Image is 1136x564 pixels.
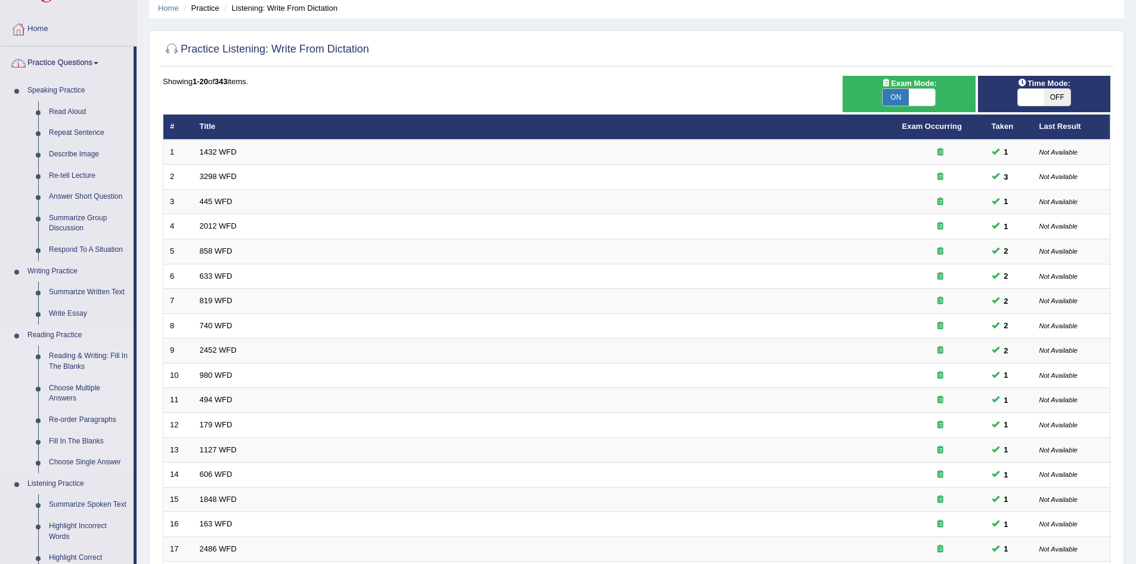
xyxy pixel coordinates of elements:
a: 740 WFD [200,321,233,330]
span: You can still take this question [999,369,1013,381]
div: Showing of items. [163,76,1110,87]
td: 1 [163,140,193,165]
small: Not Available [1039,149,1078,156]
h2: Practice Listening: Write From Dictation [163,41,369,58]
a: Describe Image [44,144,134,165]
a: Write Essay [44,303,134,325]
a: Choose Multiple Answers [44,378,134,409]
a: 980 WFD [200,371,233,380]
b: 1-20 [193,77,208,86]
td: 14 [163,463,193,488]
li: Listening: Write From Dictation [221,2,338,14]
a: 1127 WFD [200,445,237,454]
a: Reading Practice [22,325,134,346]
span: You can still take this question [999,493,1013,506]
a: 3298 WFD [200,172,237,181]
a: 494 WFD [200,395,233,404]
span: You can still take this question [999,245,1013,257]
span: You can still take this question [999,195,1013,208]
small: Not Available [1039,372,1078,379]
td: 8 [163,313,193,338]
div: Exam occurring question [902,469,979,480]
a: Speaking Practice [22,80,134,101]
span: You can still take this question [999,146,1013,158]
td: 10 [163,363,193,388]
td: 7 [163,289,193,314]
a: Repeat Sentence [44,122,134,144]
div: Show exams occurring in exams [843,76,975,112]
span: Exam Mode: [877,77,941,90]
td: 3 [163,189,193,214]
small: Not Available [1039,248,1078,255]
span: You can still take this question [999,344,1013,357]
a: Listening Practice [22,473,134,495]
a: 445 WFD [200,197,233,206]
th: Title [193,115,896,140]
a: Summarize Written Text [44,282,134,303]
span: Time Mode: [1013,77,1075,90]
a: 819 WFD [200,296,233,305]
b: 343 [215,77,228,86]
div: Exam occurring question [902,494,979,506]
small: Not Available [1039,322,1078,329]
div: Exam occurring question [902,246,979,257]
td: 12 [163,412,193,437]
small: Not Available [1039,471,1078,478]
a: Home [1,13,137,42]
a: 2486 WFD [200,544,237,553]
div: Exam occurring question [902,445,979,456]
div: Exam occurring question [902,395,979,406]
a: Reading & Writing: Fill In The Blanks [44,346,134,377]
td: 2 [163,165,193,190]
td: 5 [163,239,193,264]
div: Exam occurring question [902,196,979,208]
td: 17 [163,537,193,562]
small: Not Available [1039,496,1078,503]
small: Not Available [1039,223,1078,230]
div: Exam occurring question [902,345,979,356]
span: You can still take this question [999,518,1013,531]
a: Exam Occurring [902,122,962,131]
span: You can still take this question [999,295,1013,307]
a: 2012 WFD [200,221,237,230]
th: Taken [985,115,1033,140]
span: You can still take this question [999,270,1013,282]
div: Exam occurring question [902,271,979,282]
td: 11 [163,388,193,413]
div: Exam occurring question [902,420,979,431]
a: Re-tell Lecture [44,165,134,187]
a: 606 WFD [200,470,233,479]
a: Home [158,4,179,13]
a: 2452 WFD [200,346,237,355]
a: Summarize Spoken Text [44,494,134,516]
small: Not Available [1039,421,1078,429]
div: Exam occurring question [902,320,979,332]
a: Re-order Paragraphs [44,409,134,431]
div: Exam occurring question [902,544,979,555]
td: 13 [163,437,193,463]
span: OFF [1044,89,1070,106]
small: Not Available [1039,198,1078,205]
div: Exam occurring question [902,370,979,381]
a: 858 WFD [200,246,233,255]
th: Last Result [1033,115,1110,140]
a: Answer Short Question [44,186,134,208]
td: 15 [163,487,193,512]
span: You can still take this question [999,443,1013,456]
div: Exam occurring question [902,295,979,307]
div: Exam occurring question [902,519,979,530]
small: Not Available [1039,173,1078,180]
span: You can still take this question [999,543,1013,555]
div: Exam occurring question [902,171,979,183]
a: Highlight Incorrect Words [44,516,134,547]
small: Not Available [1039,545,1078,553]
small: Not Available [1039,297,1078,304]
span: You can still take this question [999,394,1013,406]
span: ON [883,89,909,106]
td: 6 [163,264,193,289]
a: Summarize Group Discussion [44,208,134,239]
a: 163 WFD [200,519,233,528]
td: 4 [163,214,193,239]
span: You can still take this question [999,418,1013,431]
small: Not Available [1039,396,1078,403]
